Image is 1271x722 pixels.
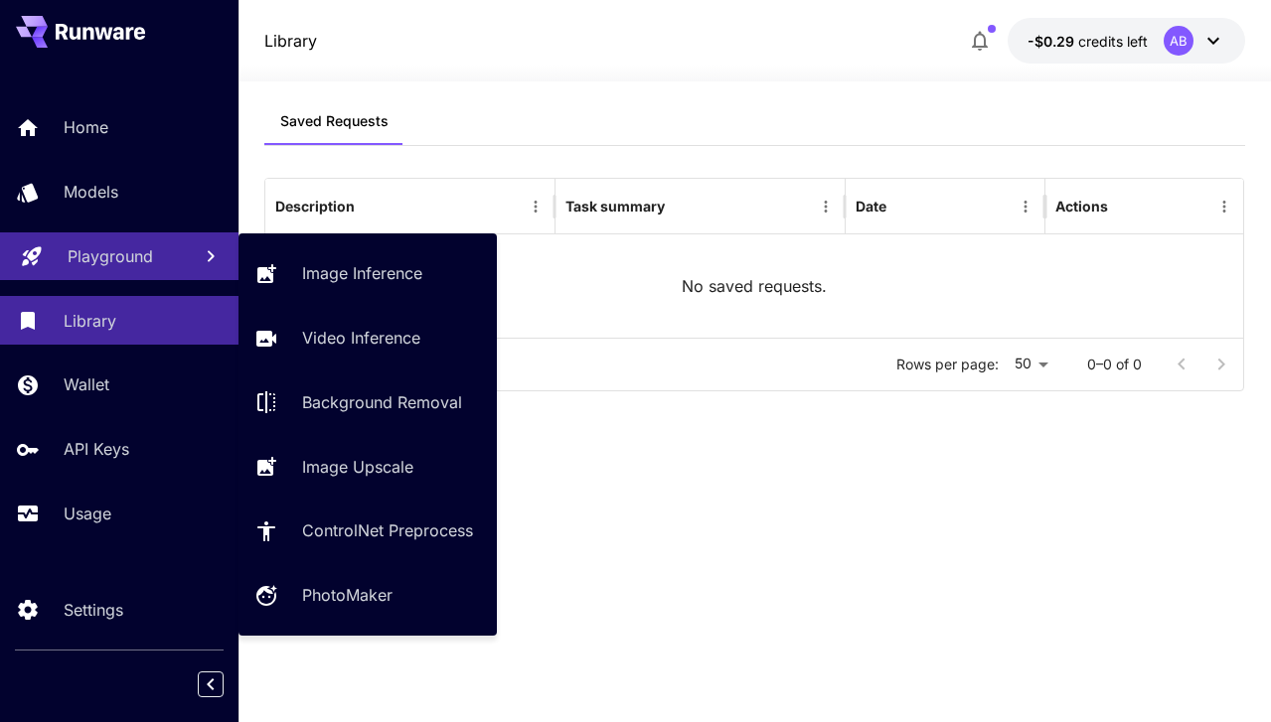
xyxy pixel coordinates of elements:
[1028,31,1148,52] div: -$0.2914
[238,506,497,555] a: ControlNet Preprocess
[682,274,827,298] p: No saved requests.
[1008,18,1245,64] button: -$0.2914
[1012,193,1039,220] button: Menu
[280,112,389,130] span: Saved Requests
[238,249,497,298] a: Image Inference
[1007,350,1055,378] div: 50
[856,198,886,215] div: Date
[1028,33,1078,50] span: -$0.29
[64,598,123,622] p: Settings
[302,583,393,607] p: PhotoMaker
[64,372,109,396] p: Wallet
[522,193,550,220] button: Menu
[1087,355,1142,374] p: 0–0 of 0
[302,261,422,285] p: Image Inference
[1055,198,1108,215] div: Actions
[357,193,385,220] button: Sort
[238,442,497,491] a: Image Upscale
[667,193,695,220] button: Sort
[64,437,129,461] p: API Keys
[896,355,999,374] p: Rows per page:
[888,193,916,220] button: Sort
[302,518,473,542] p: ControlNet Preprocess
[68,244,153,268] p: Playground
[213,666,238,702] div: Collapse sidebar
[238,378,497,427] a: Background Removal
[238,314,497,362] a: Video Inference
[238,571,497,620] a: PhotoMaker
[302,326,420,350] p: Video Inference
[302,390,462,414] p: Background Removal
[1164,26,1193,56] div: AB
[275,198,355,215] div: Description
[64,309,116,333] p: Library
[64,115,108,139] p: Home
[264,29,317,53] nav: breadcrumb
[565,198,665,215] div: Task summary
[64,180,118,204] p: Models
[302,455,413,479] p: Image Upscale
[1210,193,1238,220] button: Menu
[812,193,840,220] button: Menu
[198,671,224,697] button: Collapse sidebar
[64,502,111,525] p: Usage
[264,29,317,53] p: Library
[1078,33,1148,50] span: credits left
